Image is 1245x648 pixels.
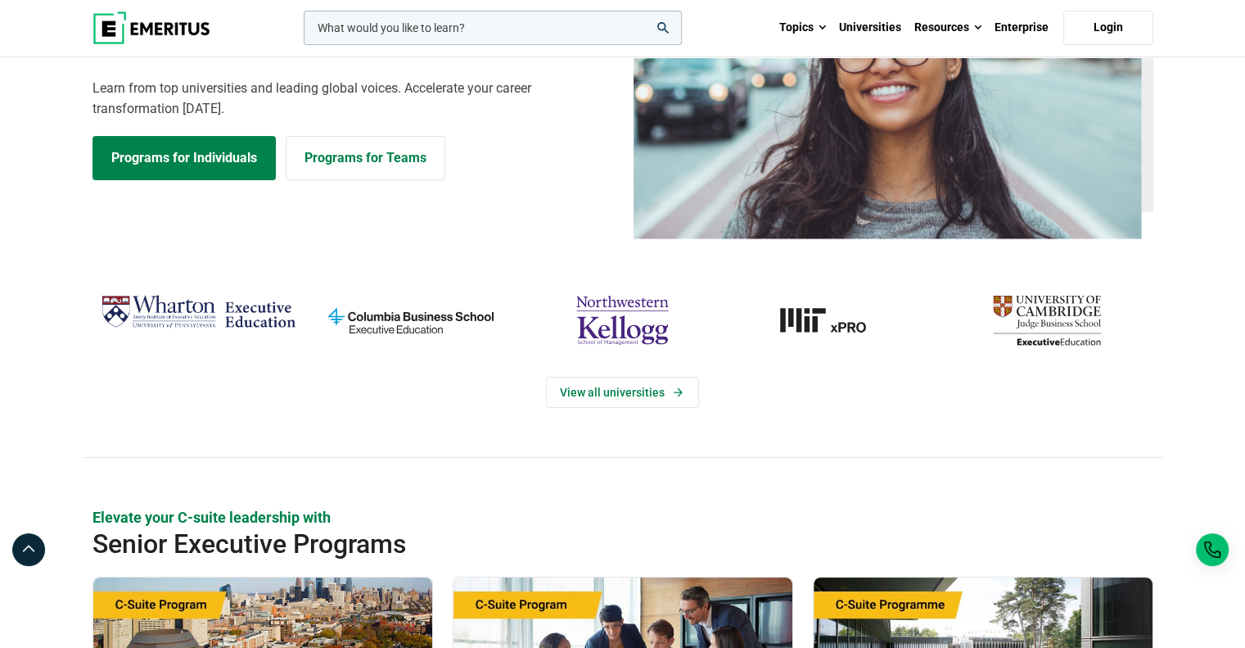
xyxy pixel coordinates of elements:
a: Login [1063,11,1153,45]
img: MIT xPRO [737,288,932,352]
img: cambridge-judge-business-school [949,288,1144,352]
a: MIT-xPRO [737,288,932,352]
h2: Senior Executive Programs [92,528,1047,560]
img: Wharton Executive Education [101,288,296,337]
p: Learn from top universities and leading global voices. Accelerate your career transformation [DATE]. [92,78,613,120]
img: northwestern-kellogg [525,288,720,352]
img: columbia-business-school [313,288,508,352]
a: View Universities [546,377,699,408]
a: Explore for Business [286,136,445,180]
input: woocommerce-product-search-field-0 [304,11,682,45]
p: Elevate your C-suite leadership with [92,507,1153,528]
a: Explore Programs [92,136,276,180]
